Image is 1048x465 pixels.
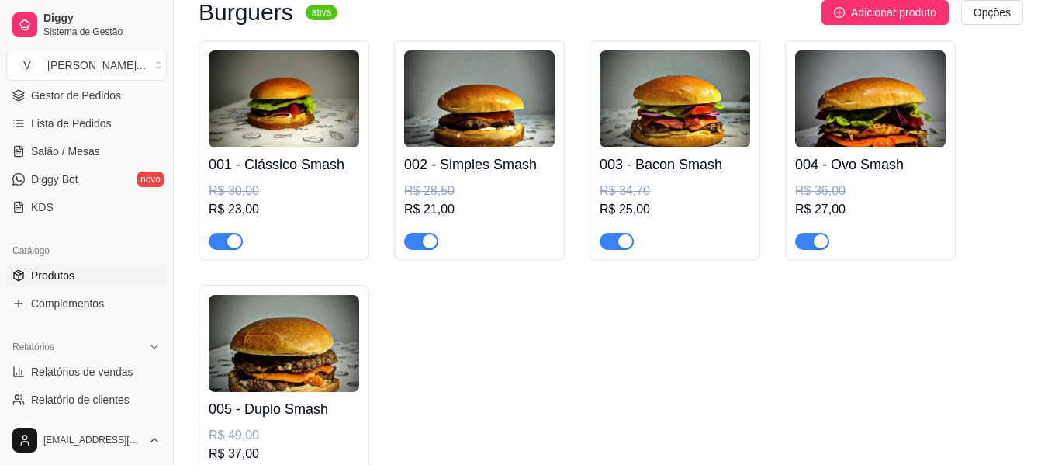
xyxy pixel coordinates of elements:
span: Sistema de Gestão [43,26,161,38]
span: [EMAIL_ADDRESS][DOMAIN_NAME] [43,434,142,446]
div: R$ 25,00 [600,200,750,219]
span: Gestor de Pedidos [31,88,121,103]
img: product-image [795,50,946,147]
span: plus-circle [834,7,845,18]
div: R$ 49,00 [209,426,359,445]
h4: 003 - Bacon Smash [600,154,750,175]
span: Opções [974,4,1011,21]
div: R$ 36,00 [795,182,946,200]
span: Relatório de clientes [31,392,130,408]
span: V [19,57,35,73]
sup: ativa [306,5,337,20]
a: Complementos [6,291,167,316]
span: Diggy Bot [31,172,78,187]
span: Adicionar produto [851,4,936,21]
a: Gestor de Pedidos [6,83,167,108]
a: Relatório de clientes [6,387,167,412]
span: Diggy [43,12,161,26]
button: Select a team [6,50,167,81]
div: R$ 27,00 [795,200,946,219]
div: R$ 23,00 [209,200,359,219]
a: Produtos [6,263,167,288]
img: product-image [600,50,750,147]
div: R$ 30,00 [209,182,359,200]
a: Diggy Botnovo [6,167,167,192]
span: Produtos [31,268,74,283]
img: product-image [209,50,359,147]
div: [PERSON_NAME] ... [47,57,146,73]
img: product-image [209,295,359,392]
span: Complementos [31,296,104,311]
h4: 005 - Duplo Smash [209,398,359,420]
div: R$ 37,00 [209,445,359,463]
a: Lista de Pedidos [6,111,167,136]
a: DiggySistema de Gestão [6,6,167,43]
h4: 002 - Simples Smash [404,154,555,175]
div: R$ 28,50 [404,182,555,200]
button: [EMAIL_ADDRESS][DOMAIN_NAME] [6,422,167,459]
span: Relatórios [12,341,54,353]
h4: 004 - Ovo Smash [795,154,946,175]
a: Relatórios de vendas [6,359,167,384]
span: KDS [31,200,54,215]
div: R$ 21,00 [404,200,555,219]
h4: 001 - Clássico Smash [209,154,359,175]
span: Salão / Mesas [31,144,100,159]
div: Catálogo [6,238,167,263]
a: Salão / Mesas [6,139,167,164]
span: Lista de Pedidos [31,116,112,131]
h3: Burguers [199,3,293,22]
span: Relatórios de vendas [31,364,133,380]
div: R$ 34,70 [600,182,750,200]
img: product-image [404,50,555,147]
a: KDS [6,195,167,220]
